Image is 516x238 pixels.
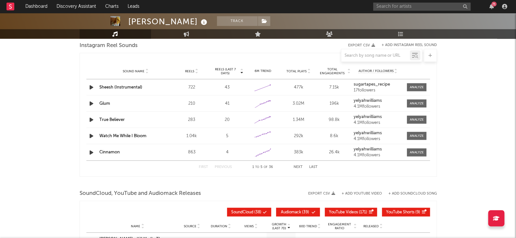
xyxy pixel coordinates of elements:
span: of [264,165,268,168]
div: 3.02M [282,100,315,107]
p: (Last 7d) [272,226,286,230]
div: 26.4k [318,149,350,155]
span: Total Engagements [318,67,346,75]
button: + Add SoundCloud Song [388,192,437,196]
button: YouTube Shorts(9) [382,208,430,216]
button: Track [217,16,258,26]
div: 863 [175,149,208,155]
div: 5 [211,133,244,139]
button: + Add YouTube Video [342,192,382,196]
button: 71 [489,4,494,9]
span: Name [131,224,140,228]
div: 4 [211,149,244,155]
button: SoundCloud(38) [227,208,271,216]
button: Export CSV [308,192,335,196]
span: Duration [210,224,227,228]
div: 477k [282,84,315,90]
button: + Add SoundCloud Song [382,192,437,196]
span: ( 39 ) [280,210,310,214]
span: ( 38 ) [231,210,261,214]
a: Glum [99,101,110,105]
span: Source [184,224,196,228]
button: + Add Instagram Reel Sound [382,43,437,47]
span: Engagement Ratio [326,222,353,230]
div: 4.1M followers [354,104,402,109]
span: YouTube Videos [329,210,358,214]
button: Audiomack(39) [276,208,320,216]
span: 60D Trend [299,224,317,228]
span: Audiomack [281,210,301,214]
strong: sugartapes_recipe [354,82,390,86]
div: 210 [175,100,208,107]
span: Views [244,224,254,228]
button: Next [294,165,303,169]
a: Watch Me While I Bloom [99,134,146,138]
span: Total Plays [286,69,307,73]
strong: yelyahwilliams [354,98,382,102]
div: 4.1M followers [354,153,402,157]
div: 1.34M [282,116,315,123]
div: [PERSON_NAME] [128,16,209,27]
div: 283 [175,116,208,123]
input: Search for artists [373,3,471,11]
div: + Add YouTube Video [335,192,382,196]
strong: yelyahwilliams [354,131,382,135]
p: Growth [272,222,286,226]
div: 98.8k [318,116,350,123]
span: ( 9 ) [386,210,420,214]
div: 722 [175,84,208,90]
button: First [199,165,208,169]
button: Last [309,165,318,169]
div: 7.15k [318,84,350,90]
strong: yelyahwilliams [354,147,382,151]
span: SoundCloud, YouTube and Audiomack Releases [80,190,201,197]
span: SoundCloud [231,210,253,214]
a: yelyahwilliams [354,98,402,103]
div: 4.1M followers [354,137,402,141]
div: 17 followers [354,88,402,92]
div: 41 [211,100,244,107]
span: Instagram Reel Sounds [80,42,138,50]
div: 8.6k [318,133,350,139]
div: 20 [211,116,244,123]
div: 383k [282,149,315,155]
span: YouTube Shorts [386,210,414,214]
a: yelyahwilliams [354,131,402,135]
div: 6M Trend [247,68,279,73]
a: yelyahwilliams [354,147,402,151]
a: Cinnamon [99,150,120,154]
div: 1 5 36 [245,163,281,171]
span: Sound Name [123,69,145,73]
a: yelyahwilliams [354,114,402,119]
span: Released [363,224,379,228]
div: 71 [491,2,497,6]
span: Reels [185,69,194,73]
span: ( 171 ) [329,210,367,214]
a: Sheesh (Instrumental) [99,85,142,89]
span: Author / Followers [359,69,394,73]
div: 292k [282,133,315,139]
button: Previous [215,165,232,169]
span: Reels (last 7 days) [211,67,240,75]
div: + Add Instagram Reel Sound [375,43,437,47]
div: 1.04k [175,133,208,139]
button: Export CSV [348,43,375,47]
a: sugartapes_recipe [354,82,402,87]
div: 196k [318,100,350,107]
a: True Believer [99,117,125,122]
input: Search by song name or URL [341,53,410,58]
div: 4.1M followers [354,120,402,125]
button: YouTube Videos(171) [325,208,377,216]
span: to [255,165,259,168]
div: 43 [211,84,244,90]
strong: yelyahwilliams [354,114,382,119]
